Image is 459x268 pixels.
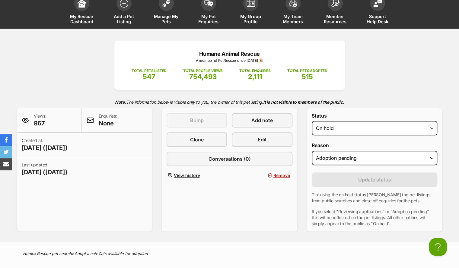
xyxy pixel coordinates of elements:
span: My Pet Enquiries [195,14,222,24]
span: Conversations (0) [208,155,250,162]
span: View history [174,172,200,178]
p: TOTAL PETS LISTED [132,68,167,74]
div: > > > [8,251,451,256]
span: Clone [190,136,204,143]
span: 754,493 [189,73,217,80]
p: Last updated: [22,162,68,176]
a: Cats available for adoption [98,251,148,256]
p: Humane Animal Rescue [123,50,336,58]
span: Edit [258,136,267,143]
p: TOTAL ENQUIRIES [239,68,270,74]
p: Enquiries: [99,113,117,128]
p: The information below is visible only to you, the owner of this pet listing. [17,96,442,108]
span: Update status [358,176,391,183]
a: Clone [167,132,227,147]
span: 2,111 [248,73,262,80]
a: View history [167,171,227,180]
button: Update status [312,172,438,187]
strong: It is not visible to members of the public. [263,99,344,105]
p: If you select "Reviewing applications" or "Adoption pending", this will be reflected on the pet l... [312,209,438,227]
span: Member Resources [322,14,349,24]
span: None [99,119,117,128]
strong: Note: [115,99,126,105]
span: My Group Profile [237,14,264,24]
a: Add note [232,113,292,128]
p: Views: [34,113,46,128]
p: TOTAL PETS ADOPTED [287,68,327,74]
span: Remove [273,172,290,178]
span: Add a Pet Listing [110,14,138,24]
p: Created at: [22,137,68,152]
button: Remove [232,171,292,180]
span: Bump [190,117,204,124]
span: My Rescue Dashboard [68,14,95,24]
span: 867 [34,119,46,128]
span: [DATE] ([DATE]) [22,168,68,176]
span: Manage My Pets [153,14,180,24]
span: [DATE] ([DATE]) [22,143,68,152]
span: My Team Members [279,14,307,24]
a: Rescue pet search [37,251,72,256]
button: Bump [167,113,227,128]
label: Reason [312,143,438,148]
iframe: Help Scout Beacon - Open [429,238,447,256]
a: Home [23,251,34,256]
p: Tip: using the on hold status [PERSON_NAME] the pet listings from public searches and close off e... [312,192,438,204]
span: 515 [302,73,313,80]
span: Support Help Desk [364,14,391,24]
a: Edit [232,132,292,147]
p: A member of PetRescue since [DATE] 🎉 [123,58,336,63]
label: Status [312,113,438,118]
span: 547 [143,73,155,80]
a: Adopt a cat [75,251,96,256]
a: Conversations (0) [167,152,292,166]
span: Add note [251,117,273,124]
p: TOTAL PROFILE VIEWS [183,68,223,74]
